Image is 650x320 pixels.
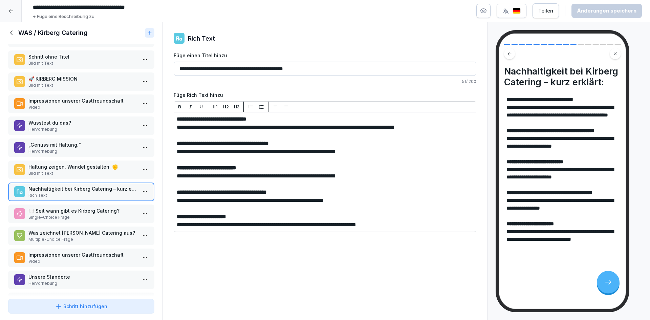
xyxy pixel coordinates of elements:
[8,138,154,157] div: „Genuss mit Haltung.“Hervorhebung
[28,104,137,110] p: Video
[28,214,137,220] p: Single-Choice Frage
[55,303,107,310] div: Schritt hinzufügen
[28,185,137,192] p: Nachhaltigkeit bei Kirberg Catering – kurz erklärt:
[28,53,137,60] p: Schritt ohne Titel
[28,141,137,148] p: „Genuss mit Haltung.“
[533,3,559,18] button: Teilen
[28,170,137,176] p: Bild mit Text
[28,280,137,286] p: Hervorhebung
[28,273,137,280] p: Unsere Standorte
[28,119,137,126] p: Wusstest du das?
[28,229,137,236] p: Was zeichnet [PERSON_NAME] Catering aus?
[28,148,137,154] p: Hervorhebung
[8,271,154,289] div: Unsere StandorteHervorhebung
[18,29,88,37] h1: WAS / Kirberg Catering
[8,227,154,245] div: Was zeichnet [PERSON_NAME] Catering aus?Multiple-Choice Frage
[504,66,621,88] h4: Nachhaltigkeit bei Kirberg Catering – kurz erklärt:
[188,34,215,43] p: Rich Text
[8,94,154,113] div: Impressionen unserer GastfreundschaftVideo
[174,52,476,59] label: Füge einen Titel hinzu
[213,104,218,110] p: H1
[8,72,154,91] div: 🚀 KIRBERG MISSIONBild mit Text
[28,258,137,264] p: Video
[8,50,154,69] div: Schritt ohne TitelBild mit Text
[28,207,137,214] p: 🍽️ Seit wann gibt es Kirberg Catering?
[28,75,137,82] p: 🚀 KIRBERG MISSION
[28,82,137,88] p: Bild mit Text
[211,103,219,111] button: H1
[8,161,154,179] div: Haltung zeigen. Wandel gestalten. ✊Bild mit Text
[8,249,154,267] div: Impressionen unserer GastfreundschaftVideo
[538,7,553,15] div: Teilen
[174,79,476,85] p: 51 / 200
[28,163,137,170] p: Haltung zeigen. Wandel gestalten. ✊
[28,251,137,258] p: Impressionen unserer Gastfreundschaft
[234,104,239,110] p: H3
[174,91,476,99] label: Füge Rich Text hinzu
[28,192,137,198] p: Rich Text
[28,60,137,66] p: Bild mit Text
[571,4,642,18] button: Änderungen speichern
[28,126,137,132] p: Hervorhebung
[8,183,154,201] div: Nachhaltigkeit bei Kirberg Catering – kurz erklärt:Rich Text
[33,13,94,20] p: + Füge eine Beschreibung zu
[223,104,229,110] p: H2
[222,103,230,111] button: H2
[233,103,241,111] button: H3
[8,205,154,223] div: 🍽️ Seit wann gibt es Kirberg Catering?Single-Choice Frage
[8,116,154,135] div: Wusstest du das?Hervorhebung
[28,97,137,104] p: Impressionen unserer Gastfreundschaft
[8,299,154,314] button: Schritt hinzufügen
[513,8,521,14] img: de.svg
[28,236,137,242] p: Multiple-Choice Frage
[577,7,636,15] div: Änderungen speichern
